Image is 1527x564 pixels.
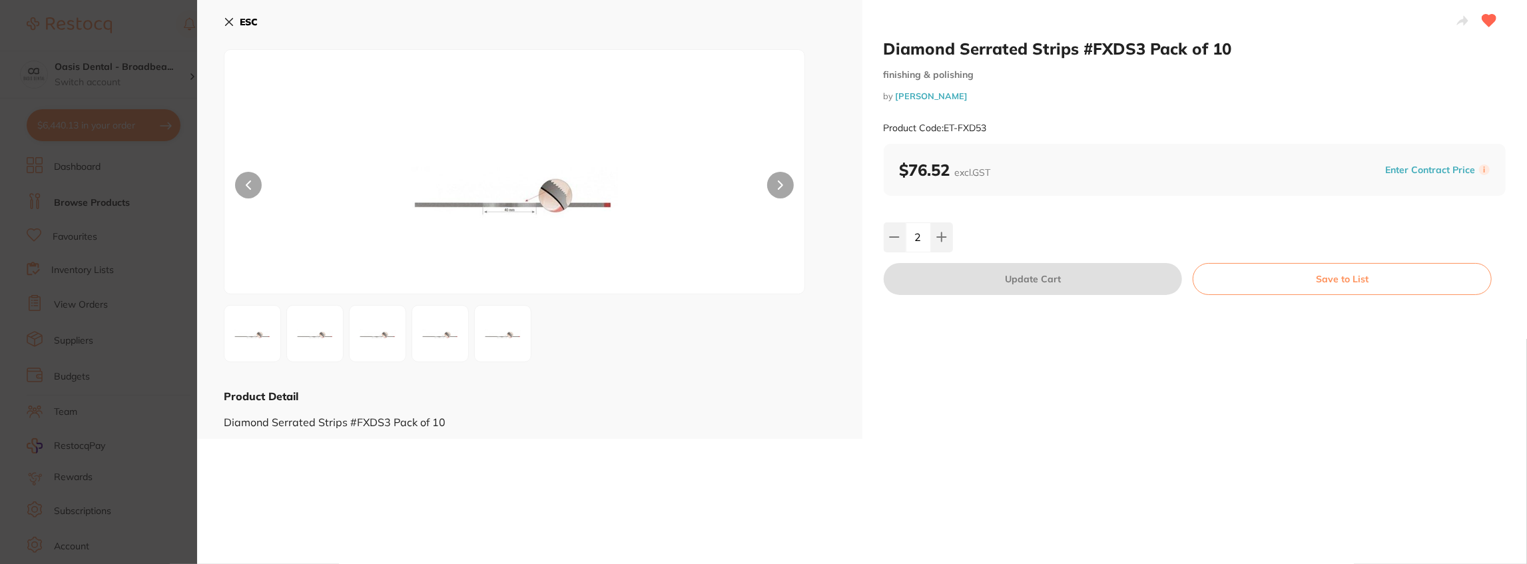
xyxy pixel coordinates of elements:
[884,123,987,134] small: Product Code: ET-FXD53
[955,166,991,178] span: excl. GST
[896,91,968,101] a: [PERSON_NAME]
[884,91,1506,101] small: by
[900,160,991,180] b: $76.52
[240,16,258,28] b: ESC
[416,310,464,358] img: XzQuanBn
[1381,164,1479,176] button: Enter Contract Price
[479,310,527,358] img: XzUuanBn
[884,39,1506,59] h2: Diamond Serrated Strips #FXDS3 Pack of 10
[224,11,258,33] button: ESC
[224,390,298,403] b: Product Detail
[340,83,688,294] img: LmpwZw
[1193,263,1492,295] button: Save to List
[884,263,1183,295] button: Update Cart
[354,310,402,358] img: XzMuanBn
[291,310,339,358] img: XzIuanBn
[884,69,1506,81] small: finishing & polishing
[1479,164,1490,175] label: i
[228,310,276,358] img: LmpwZw
[224,404,836,428] div: Diamond Serrated Strips #FXDS3 Pack of 10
